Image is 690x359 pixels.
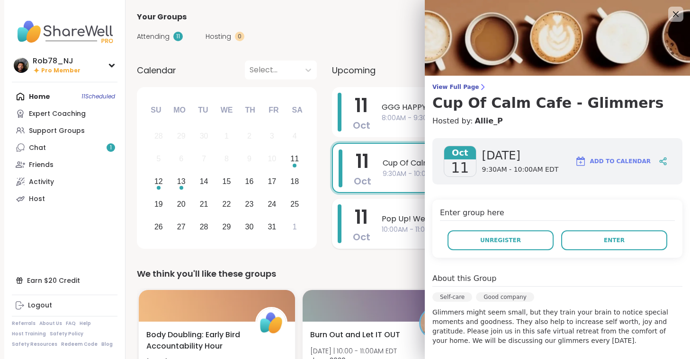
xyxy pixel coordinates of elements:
img: Rob78_NJ [14,58,29,73]
div: 3 [270,130,274,142]
a: Host Training [12,331,46,337]
div: 14 [200,175,208,188]
div: 9 [247,152,251,165]
div: 23 [245,198,254,210]
div: 20 [177,198,186,210]
div: 4 [293,130,297,142]
div: 18 [290,175,299,188]
div: Choose Sunday, October 19th, 2025 [149,194,169,214]
a: FAQ [66,320,76,327]
span: Oct [354,175,371,188]
span: 11 [356,148,369,175]
div: 22 [223,198,231,210]
span: Cup Of Calm Cafe - Glimmers [383,158,657,169]
div: Not available Sunday, September 28th, 2025 [149,126,169,147]
div: Choose Tuesday, October 14th, 2025 [194,172,214,192]
h4: Enter group here [440,207,675,221]
a: About Us [39,320,62,327]
a: Help [80,320,91,327]
span: Oct [444,146,476,159]
div: Host [29,194,45,204]
span: 8:00AM - 9:30AM EDT [382,113,658,123]
div: month 2025-10 [147,125,306,238]
div: Th [240,100,260,121]
a: Allie_P [475,115,502,127]
span: 1 [110,144,112,152]
div: 30 [200,130,208,142]
div: Not available Tuesday, October 7th, 2025 [194,149,214,169]
span: GGG HAPPY BIRTHDAY [PERSON_NAME] [382,102,658,113]
div: 0 [235,32,244,41]
a: Safety Resources [12,341,57,348]
div: 16 [245,175,254,188]
a: Support Groups [12,122,117,139]
div: Not available Monday, October 6th, 2025 [171,149,191,169]
div: Not available Saturday, October 4th, 2025 [285,126,305,147]
div: Choose Saturday, October 11th, 2025 [285,149,305,169]
a: Referrals [12,320,36,327]
span: 10:00AM - 11:00AM EDT [382,225,658,235]
div: We [216,100,237,121]
div: Logout [28,301,52,310]
span: [DATE] [482,148,559,163]
a: Redeem Code [61,341,98,348]
span: Upcoming [332,64,376,77]
span: 11 [355,204,368,230]
div: 31 [268,220,276,233]
div: Choose Monday, October 20th, 2025 [171,194,191,214]
div: Good company [476,292,534,302]
div: 25 [290,198,299,210]
img: ShareWell [257,308,286,338]
div: 29 [177,130,186,142]
span: Pro Member [41,67,81,75]
a: Blog [101,341,113,348]
a: Safety Policy [50,331,83,337]
button: Add to Calendar [571,150,655,173]
div: Not available Wednesday, October 1st, 2025 [216,126,237,147]
a: Expert Coaching [12,105,117,122]
span: 9:30AM - 10:00AM EDT [383,169,657,179]
div: Not available Sunday, October 5th, 2025 [149,149,169,169]
span: Pop Up! Weekend Session! [382,213,658,225]
img: ShareWell Logomark [575,156,586,167]
span: Add to Calendar [590,157,651,166]
button: Enter [561,230,667,250]
div: Tu [193,100,214,121]
div: 17 [268,175,276,188]
div: Choose Thursday, October 30th, 2025 [239,217,260,237]
h4: Hosted by: [432,115,682,127]
span: Body Doubling: Early Bird Accountability Hour [146,329,245,352]
a: View Full PageCup Of Calm Cafe - Glimmers [432,83,682,112]
div: Choose Thursday, October 16th, 2025 [239,172,260,192]
div: 10 [268,152,276,165]
span: Burn Out and Let IT OUT [310,329,400,341]
a: Host [12,190,117,207]
a: Friends [12,156,117,173]
a: Logout [12,297,117,314]
div: Fr [263,100,284,121]
div: Choose Saturday, October 25th, 2025 [285,194,305,214]
div: We think you'll like these groups [137,267,675,280]
div: Choose Friday, October 31st, 2025 [262,217,282,237]
div: Choose Friday, October 17th, 2025 [262,172,282,192]
div: 7 [202,152,206,165]
div: 13 [177,175,186,188]
div: 24 [268,198,276,210]
a: Chat1 [12,139,117,156]
img: dougr2026 [421,308,450,338]
div: Not available Wednesday, October 8th, 2025 [216,149,237,169]
div: 28 [154,130,163,142]
div: 11 [290,152,299,165]
div: Mo [169,100,190,121]
div: 12 [154,175,163,188]
a: Activity [12,173,117,190]
span: 11 [451,159,469,176]
div: Choose Tuesday, October 28th, 2025 [194,217,214,237]
div: Rob78_NJ [33,56,81,66]
div: Choose Monday, October 13th, 2025 [171,172,191,192]
span: Oct [353,119,370,132]
div: Self-care [432,292,472,302]
div: 11 [173,32,183,41]
img: ShareWell Nav Logo [12,15,117,48]
div: 27 [177,220,186,233]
